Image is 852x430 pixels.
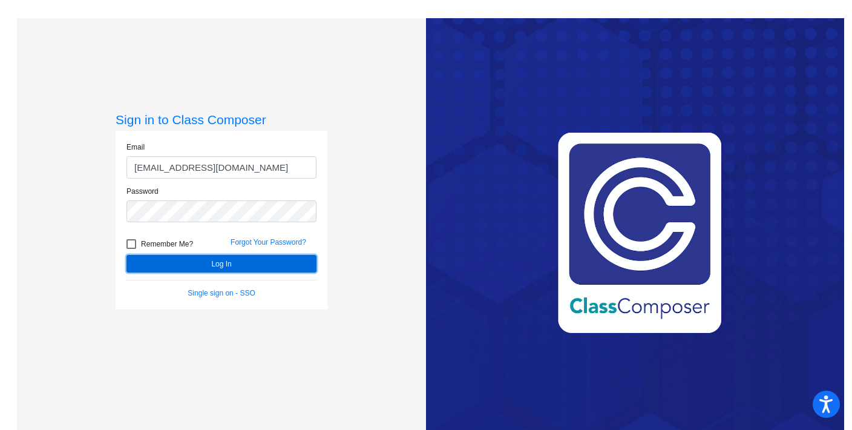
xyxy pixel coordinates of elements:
button: Log In [126,255,316,273]
a: Forgot Your Password? [231,238,306,246]
label: Password [126,186,159,197]
span: Remember Me? [141,237,193,251]
a: Single sign on - SSO [188,289,255,297]
h3: Sign in to Class Composer [116,112,327,127]
label: Email [126,142,145,153]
